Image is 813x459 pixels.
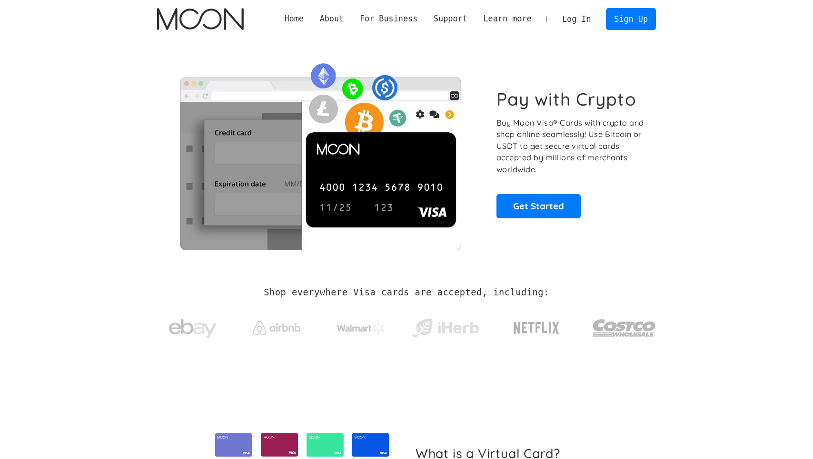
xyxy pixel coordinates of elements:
div: About [312,13,352,25]
a: Netflix [494,307,579,345]
img: ebay [169,313,217,343]
a: Airbnb [241,311,312,340]
div: Learn more [476,13,540,25]
a: Sign Up [606,8,655,29]
div: Learn more [483,13,531,25]
a: Get Started [496,194,581,218]
img: iHerb [410,316,481,341]
div: Support [426,13,475,25]
img: Moon Logo [157,8,243,30]
div: For Business [360,13,417,25]
a: Costco [592,301,656,351]
img: Walmart [337,322,385,334]
div: Support [434,13,467,25]
a: iHerb [410,306,481,345]
div: About [320,13,344,25]
img: Costco [592,310,656,346]
img: Airbnb [253,321,300,335]
img: Netflix [513,316,560,340]
img: Moon Cards let you spend your crypto anywhere Visa is accepted. [157,57,483,250]
h2: Shop everywhere Visa cards are accepted, including: [264,287,549,298]
p: Buy Moon Visa® Cards with crypto and shop online seamlessly! Use Bitcoin or USDT to get secure vi... [496,117,645,176]
a: Walmart [326,313,397,339]
div: For Business [352,13,426,25]
h1: Pay with Crypto [496,88,636,110]
a: Log In [554,9,599,29]
a: Home [277,13,312,25]
a: home [157,8,243,30]
a: ebay [157,304,228,348]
